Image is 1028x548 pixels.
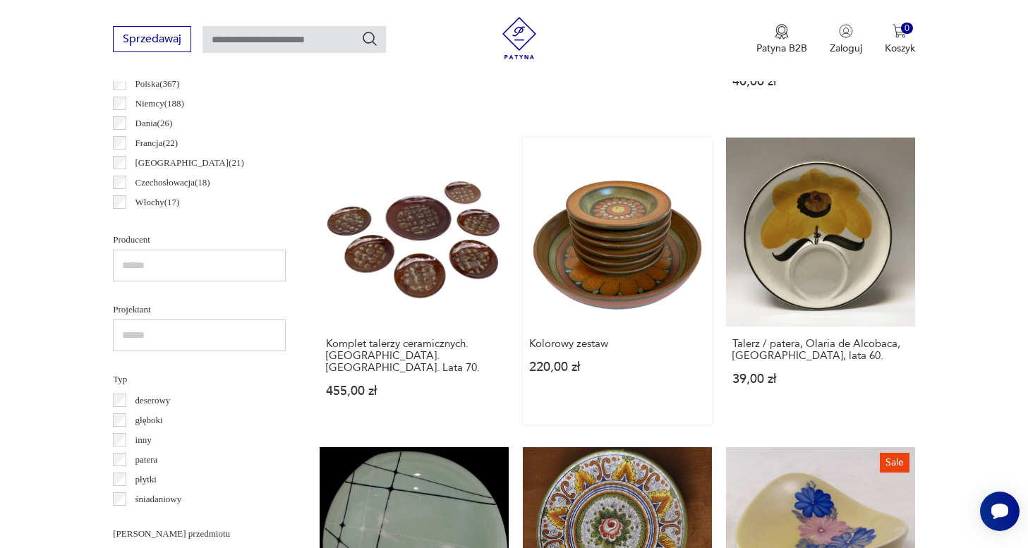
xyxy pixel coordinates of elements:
p: patera [135,452,158,468]
p: śniadaniowy [135,492,182,507]
img: Ikonka użytkownika [839,24,853,38]
button: Sprzedawaj [113,26,191,52]
a: Komplet talerzy ceramicznych. Pruszków. Polska. Lata 70.Komplet talerzy ceramicznych. [GEOGRAPHIC... [320,138,509,425]
p: płytki [135,472,157,487]
p: inny [135,432,152,448]
p: Francja ( 22 ) [135,135,179,151]
iframe: Smartsupp widget button [980,492,1020,531]
h3: Komplet talerzy ceramicznych. [GEOGRAPHIC_DATA]. [GEOGRAPHIC_DATA]. Lata 70. [326,338,502,374]
p: [PERSON_NAME] przedmiotu [113,526,286,542]
a: Ikona medaluPatyna B2B [756,24,807,55]
button: Zaloguj [830,24,862,55]
p: deserowy [135,393,171,408]
p: Projektant [113,302,286,317]
p: 40,00 zł [732,75,909,87]
button: Szukaj [361,30,378,47]
img: Ikona medalu [775,24,789,39]
p: Patyna B2B [756,42,807,55]
a: Kolorowy zestawKolorowy zestaw220,00 zł [523,138,712,425]
p: Typ [113,372,286,387]
p: Niemcy ( 188 ) [135,96,184,111]
p: 39,00 zł [732,373,909,385]
p: Koszyk [885,42,915,55]
p: Włochy ( 17 ) [135,195,180,210]
p: Dania ( 26 ) [135,116,173,131]
p: Szwecja ( 14 ) [135,214,181,230]
p: głęboki [135,413,163,428]
p: [GEOGRAPHIC_DATA] ( 21 ) [135,155,244,171]
a: Sprzedawaj [113,35,191,45]
p: 220,00 zł [529,361,706,373]
p: Czechosłowacja ( 18 ) [135,175,210,190]
div: 0 [901,23,913,35]
button: Patyna B2B [756,24,807,55]
p: Zaloguj [830,42,862,55]
p: 455,00 zł [326,385,502,397]
h3: Kolorowy zestaw [529,338,706,350]
p: Producent [113,232,286,248]
img: Ikona koszyka [893,24,907,38]
img: Patyna - sklep z meblami i dekoracjami vintage [498,17,540,59]
a: Talerz / patera, Olaria de Alcobaca, Portugalia, lata 60.Talerz / patera, Olaria de Alcobaca, [GE... [726,138,915,425]
p: Polska ( 367 ) [135,76,180,92]
h3: Talerz / patera, Olaria de Alcobaca, [GEOGRAPHIC_DATA], lata 60. [732,338,909,362]
button: 0Koszyk [885,24,915,55]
